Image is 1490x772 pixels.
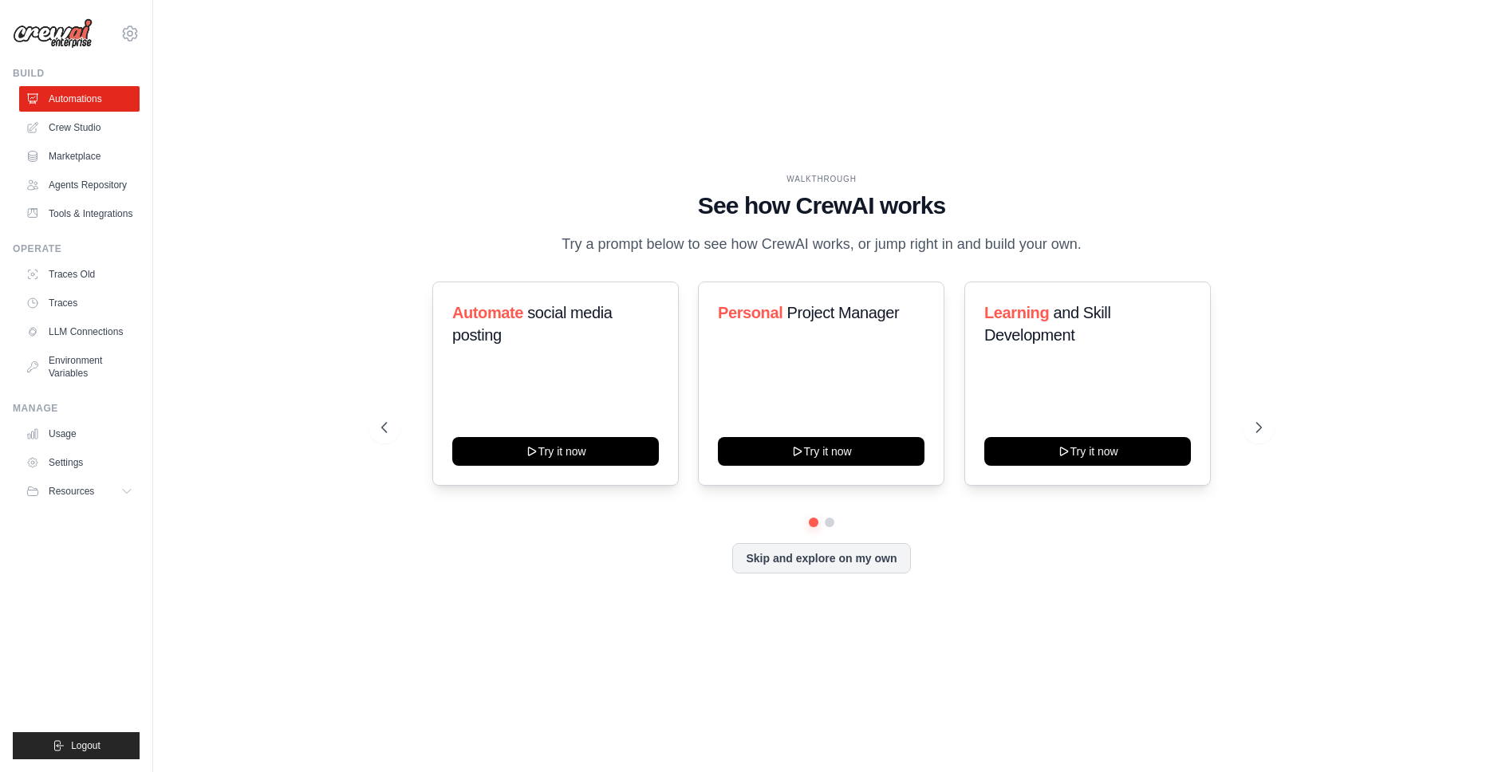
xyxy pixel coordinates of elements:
a: Agents Repository [19,172,140,198]
div: Build [13,67,140,80]
span: and Skill Development [984,304,1110,344]
button: Skip and explore on my own [732,543,910,573]
a: Marketplace [19,144,140,169]
div: Operate [13,242,140,255]
button: Try it now [984,437,1191,466]
span: Personal [718,304,782,321]
button: Resources [19,479,140,504]
button: Try it now [452,437,659,466]
span: Learning [984,304,1049,321]
a: Environment Variables [19,348,140,386]
a: Automations [19,86,140,112]
div: Manage [13,402,140,415]
span: Logout [71,739,101,752]
a: Crew Studio [19,115,140,140]
span: social media posting [452,304,613,344]
a: Tools & Integrations [19,201,140,226]
span: Project Manager [787,304,900,321]
span: Automate [452,304,523,321]
img: Logo [13,18,93,49]
button: Try it now [718,437,924,466]
a: LLM Connections [19,319,140,345]
a: Traces [19,290,140,316]
div: WALKTHROUGH [381,173,1262,185]
a: Traces Old [19,262,140,287]
a: Usage [19,421,140,447]
a: Settings [19,450,140,475]
p: Try a prompt below to see how CrewAI works, or jump right in and build your own. [554,233,1090,256]
h1: See how CrewAI works [381,191,1262,220]
span: Resources [49,485,94,498]
button: Logout [13,732,140,759]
